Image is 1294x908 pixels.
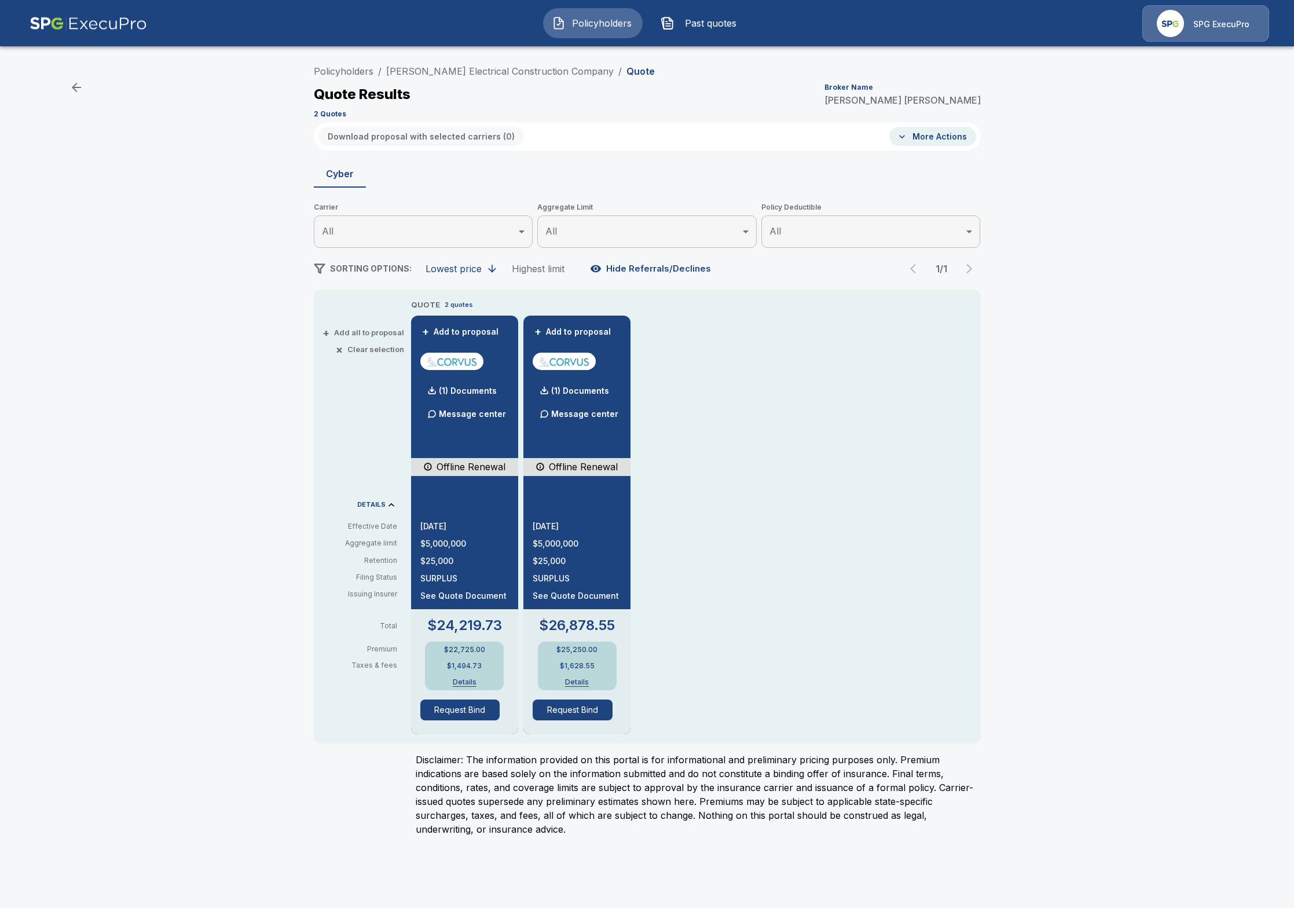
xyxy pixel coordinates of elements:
[618,64,622,78] li: /
[420,557,509,565] p: $25,000
[378,64,382,78] li: /
[323,589,397,599] p: Issuing Insurer
[330,263,412,273] span: SORTING OPTIONS:
[824,96,981,105] p: [PERSON_NAME] [PERSON_NAME]
[439,387,497,395] p: (1) Documents
[551,408,618,420] p: Message center
[422,328,429,336] span: +
[626,67,655,76] p: Quote
[661,16,675,30] img: Past quotes Icon
[411,299,440,311] p: QUOTE
[323,538,397,548] p: Aggregate limit
[420,522,509,530] p: [DATE]
[447,662,482,669] p: $1,494.73
[534,328,541,336] span: +
[556,646,597,653] p: $25,250.00
[445,300,473,310] p: 2 quotes
[679,16,743,30] span: Past quotes
[314,87,410,101] p: Quote Results
[652,8,752,38] button: Past quotes IconPast quotes
[323,521,397,532] p: Effective Date
[549,460,618,474] p: Offline Renewal
[420,574,509,583] p: SURPLUS
[1193,19,1249,30] p: SPG ExecuPro
[889,127,976,146] button: More Actions
[533,592,621,600] p: See Quote Document
[533,574,621,583] p: SURPLUS
[437,460,505,474] p: Offline Renewal
[533,557,621,565] p: $25,000
[552,16,566,30] img: Policyholders Icon
[537,202,757,213] span: Aggregate Limit
[441,679,487,686] button: Details
[336,346,343,353] span: ×
[824,84,873,91] p: Broker Name
[323,623,406,629] p: Total
[512,263,564,274] div: Highest limit
[318,127,524,146] button: Download proposal with selected carriers (0)
[769,225,781,237] span: All
[551,387,609,395] p: (1) Documents
[537,353,591,370] img: corvuscybersurplus
[533,700,621,720] span: Request Bind
[444,646,485,653] p: $22,725.00
[427,618,502,632] p: $24,219.73
[314,202,533,213] span: Carrier
[323,555,397,566] p: Retention
[338,346,404,353] button: ×Clear selection
[533,540,621,548] p: $5,000,000
[325,329,404,336] button: +Add all to proposal
[543,8,643,38] button: Policyholders IconPolicyholders
[357,501,386,508] p: DETAILS
[420,700,500,720] button: Request Bind
[323,572,397,583] p: Filing Status
[539,618,615,632] p: $26,878.55
[314,160,366,188] button: Cyber
[554,679,600,686] button: Details
[420,325,501,338] button: +Add to proposal
[761,202,981,213] span: Policy Deductible
[323,662,406,669] p: Taxes & fees
[533,325,614,338] button: +Add to proposal
[314,111,346,118] p: 2 Quotes
[322,329,329,336] span: +
[420,540,509,548] p: $5,000,000
[426,263,482,274] div: Lowest price
[322,225,333,237] span: All
[314,64,655,78] nav: breadcrumb
[570,16,634,30] span: Policyholders
[560,662,595,669] p: $1,628.55
[425,353,479,370] img: corvuscybersurplus
[1142,5,1269,42] a: Agency IconSPG ExecuPro
[588,258,716,280] button: Hide Referrals/Declines
[545,225,557,237] span: All
[386,65,614,77] a: [PERSON_NAME] Electrical Construction Company
[314,65,373,77] a: Policyholders
[930,264,953,273] p: 1 / 1
[323,646,406,653] p: Premium
[416,753,981,836] p: Disclaimer: The information provided on this portal is for informational and preliminary pricing ...
[420,700,509,720] span: Request Bind
[30,5,147,42] img: AA Logo
[439,408,506,420] p: Message center
[1157,10,1184,37] img: Agency Icon
[533,522,621,530] p: [DATE]
[420,592,509,600] p: See Quote Document
[533,700,613,720] button: Request Bind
